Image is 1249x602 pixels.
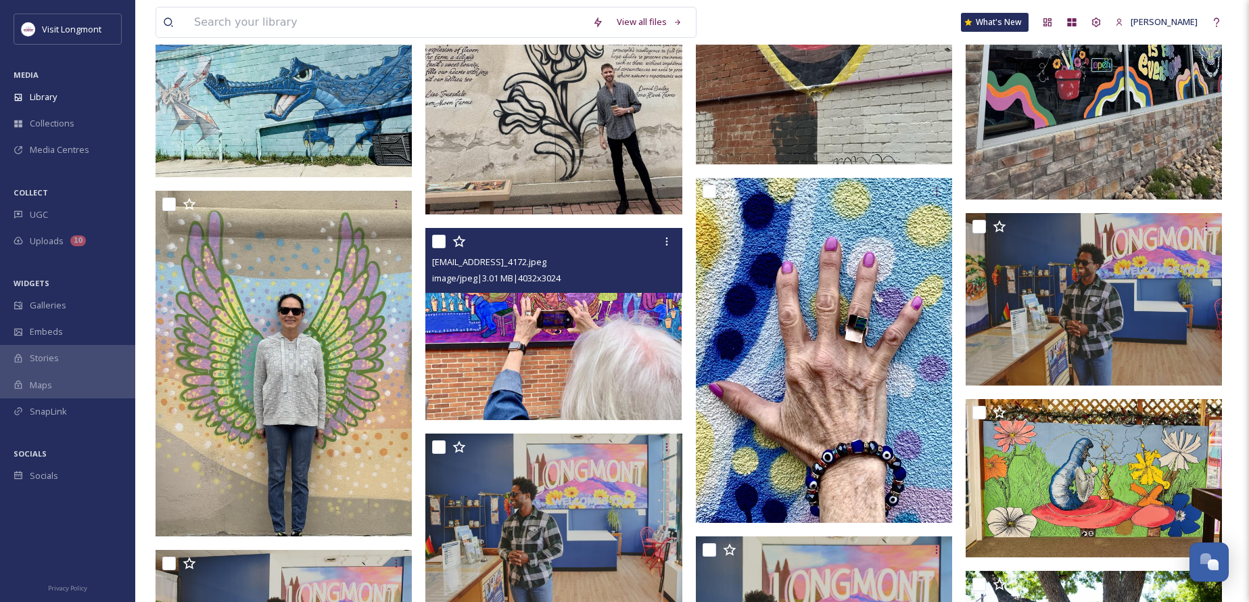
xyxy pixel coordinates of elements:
span: Embeds [30,325,63,338]
img: longmont.jpg [22,22,35,36]
span: SOCIALS [14,448,47,459]
span: Socials [30,469,58,482]
a: [PERSON_NAME] [1108,9,1204,35]
a: Privacy Policy [48,579,87,595]
a: View all files [610,9,689,35]
span: [PERSON_NAME] [1131,16,1198,28]
img: IMG_2677.jpg [966,399,1225,557]
img: ext_1748575666.055335_travelwriter01@comcast.net-IMG_4172.jpeg [425,228,682,420]
span: WIDGETS [14,278,49,288]
span: Media Centres [30,143,89,156]
img: ext_1748969959.666534_heather@momfari.com-IMG_9482.jpeg [156,191,415,536]
span: UGC [30,208,48,221]
img: 250516 - visit longmont - big heart film - 23.jpg [966,213,1225,386]
button: Open Chat [1189,542,1229,582]
span: Privacy Policy [48,584,87,593]
div: 10 [70,235,86,246]
span: Uploads [30,235,64,248]
a: What's New [961,13,1029,32]
span: Library [30,91,57,103]
span: MEDIA [14,70,39,80]
span: Galleries [30,299,66,312]
span: Collections [30,117,74,130]
span: [EMAIL_ADDRESS]_4172.jpeg [432,256,546,268]
span: COLLECT [14,187,48,198]
span: Visit Longmont [42,23,101,35]
span: image/jpeg | 3.01 MB | 4032 x 3024 [432,272,561,284]
input: Search your library [187,7,586,37]
span: Maps [30,379,52,392]
span: Stories [30,352,59,365]
img: ext_1748575412.581811_travelwriter01@comcast.net-IMG_4182.jpeg [696,178,955,523]
span: SnapLink [30,405,67,418]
